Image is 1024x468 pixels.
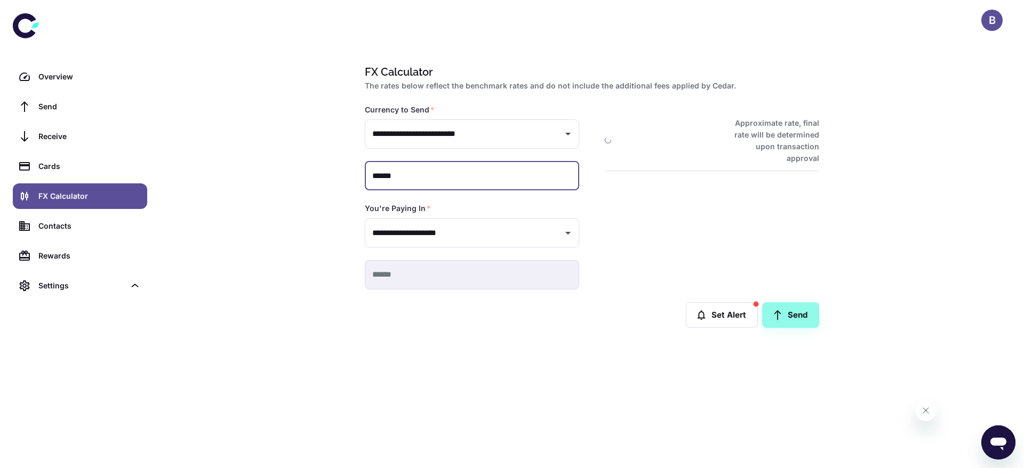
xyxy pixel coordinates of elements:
a: Cards [13,154,147,179]
a: FX Calculator [13,183,147,209]
label: Currency to Send [365,104,435,115]
button: Open [561,126,575,141]
div: Send [38,101,141,112]
div: Receive [38,131,141,142]
button: B [981,10,1003,31]
button: Set Alert [686,302,758,328]
button: Open [561,225,575,240]
a: Rewards [13,243,147,269]
div: Rewards [38,250,141,262]
label: You're Paying In [365,203,431,214]
a: Send [13,94,147,119]
a: Receive [13,124,147,149]
div: Contacts [38,220,141,232]
div: FX Calculator [38,190,141,202]
div: Settings [13,273,147,298]
iframe: Button to launch messaging window [981,425,1015,459]
div: Cards [38,160,141,172]
a: Send [762,302,819,328]
h1: FX Calculator [365,64,815,80]
a: Contacts [13,213,147,239]
span: Hi. Need any help? [6,7,77,16]
h6: Approximate rate, final rate will be determined upon transaction approval [723,117,819,164]
div: Settings [38,280,125,292]
div: Overview [38,71,141,83]
iframe: Close message [915,400,937,421]
a: Overview [13,64,147,90]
